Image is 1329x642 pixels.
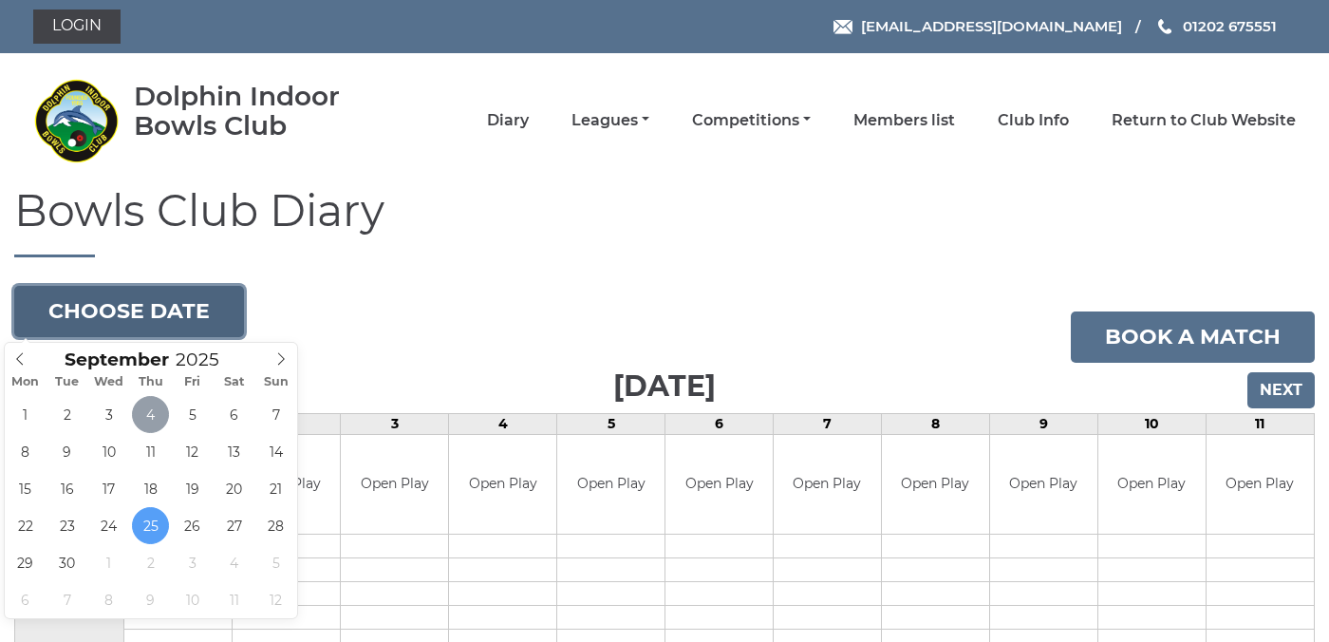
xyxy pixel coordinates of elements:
[257,396,294,433] span: September 7, 2025
[1183,17,1277,35] span: 01202 675551
[174,396,211,433] span: September 5, 2025
[257,470,294,507] span: September 21, 2025
[48,396,85,433] span: September 2, 2025
[215,433,253,470] span: September 13, 2025
[341,435,448,535] td: Open Play
[48,544,85,581] span: September 30, 2025
[132,507,169,544] span: September 25, 2025
[449,413,557,434] td: 4
[257,581,294,618] span: October 12, 2025
[449,435,556,535] td: Open Play
[882,435,989,535] td: Open Play
[88,376,130,388] span: Wed
[215,507,253,544] span: September 27, 2025
[90,581,127,618] span: October 8, 2025
[174,581,211,618] span: October 10, 2025
[989,413,1097,434] td: 9
[7,507,44,544] span: September 22, 2025
[255,376,297,388] span: Sun
[557,435,664,535] td: Open Play
[7,581,44,618] span: October 6, 2025
[132,544,169,581] span: October 2, 2025
[172,376,214,388] span: Fri
[90,433,127,470] span: September 10, 2025
[174,470,211,507] span: September 19, 2025
[90,544,127,581] span: October 1, 2025
[990,435,1097,535] td: Open Play
[257,433,294,470] span: September 14, 2025
[48,470,85,507] span: September 16, 2025
[14,286,244,337] button: Choose date
[1155,15,1277,37] a: Phone us 01202 675551
[48,433,85,470] span: September 9, 2025
[341,413,449,434] td: 3
[7,433,44,470] span: September 8, 2025
[833,15,1122,37] a: Email [EMAIL_ADDRESS][DOMAIN_NAME]
[134,82,395,141] div: Dolphin Indoor Bowls Club
[132,396,169,433] span: September 4, 2025
[65,351,169,369] span: Scroll to increment
[47,376,88,388] span: Tue
[833,20,852,34] img: Email
[7,544,44,581] span: September 29, 2025
[998,110,1069,131] a: Club Info
[1206,413,1314,434] td: 11
[665,413,774,434] td: 6
[215,544,253,581] span: October 4, 2025
[692,110,811,131] a: Competitions
[1112,110,1296,131] a: Return to Club Website
[132,581,169,618] span: October 9, 2025
[132,470,169,507] span: September 18, 2025
[1247,372,1315,408] input: Next
[174,507,211,544] span: September 26, 2025
[1158,19,1171,34] img: Phone us
[215,396,253,433] span: September 6, 2025
[90,507,127,544] span: September 24, 2025
[90,470,127,507] span: September 17, 2025
[774,413,882,434] td: 7
[214,376,255,388] span: Sat
[257,507,294,544] span: September 28, 2025
[571,110,649,131] a: Leagues
[130,376,172,388] span: Thu
[48,507,85,544] span: September 23, 2025
[215,581,253,618] span: October 11, 2025
[132,433,169,470] span: September 11, 2025
[48,581,85,618] span: October 7, 2025
[557,413,665,434] td: 5
[853,110,955,131] a: Members list
[1098,435,1206,535] td: Open Play
[174,433,211,470] span: September 12, 2025
[33,9,121,44] a: Login
[881,413,989,434] td: 8
[774,435,881,535] td: Open Play
[14,187,1315,257] h1: Bowls Club Diary
[33,78,119,163] img: Dolphin Indoor Bowls Club
[1097,413,1206,434] td: 10
[487,110,529,131] a: Diary
[90,396,127,433] span: September 3, 2025
[174,544,211,581] span: October 3, 2025
[215,470,253,507] span: September 20, 2025
[7,470,44,507] span: September 15, 2025
[665,435,773,535] td: Open Play
[1071,312,1315,363] a: Book a match
[861,17,1122,35] span: [EMAIL_ADDRESS][DOMAIN_NAME]
[1207,435,1314,535] td: Open Play
[7,396,44,433] span: September 1, 2025
[169,349,243,370] input: Scroll to increment
[257,544,294,581] span: October 5, 2025
[5,376,47,388] span: Mon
